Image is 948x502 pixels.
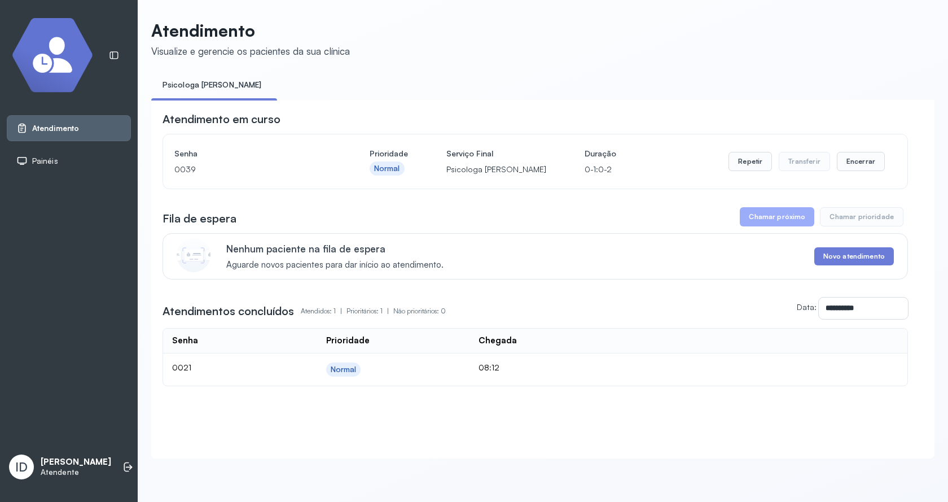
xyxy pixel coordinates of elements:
p: Prioritários: 1 [346,303,393,319]
div: Chegada [479,335,517,346]
span: | [387,307,389,315]
span: 08:12 [479,363,499,372]
img: Imagem de CalloutCard [177,238,210,272]
p: 0039 [174,161,331,177]
button: Chamar próximo [740,207,814,226]
button: Chamar prioridade [820,207,903,226]
p: Nenhum paciente na fila de espera [226,243,444,255]
span: Aguarde novos pacientes para dar início ao atendimento. [226,260,444,270]
span: Atendimento [32,124,79,133]
a: Psicologa [PERSON_NAME] [151,76,273,94]
p: Atendente [41,468,111,477]
h4: Serviço Final [446,146,546,161]
p: Atendidos: 1 [301,303,346,319]
label: Data: [797,302,817,312]
span: | [340,307,342,315]
h4: Duração [585,146,616,161]
div: Senha [172,335,198,346]
p: Psicologa [PERSON_NAME] [446,161,546,177]
p: [PERSON_NAME] [41,457,111,468]
h4: Senha [174,146,331,161]
button: Repetir [728,152,772,171]
h4: Prioridade [370,146,408,161]
img: Logotipo do estabelecimento [12,18,93,93]
span: 0021 [172,363,191,372]
div: Prioridade [326,335,370,346]
p: 0-1:0-2 [585,161,616,177]
div: Normal [331,365,357,374]
p: Atendimento [151,20,350,41]
button: Encerrar [837,152,885,171]
div: Visualize e gerencie os pacientes da sua clínica [151,45,350,57]
h3: Atendimento em curso [163,111,280,127]
button: Novo atendimento [814,247,894,265]
div: Normal [374,164,400,173]
span: Painéis [32,156,58,166]
p: Não prioritários: 0 [393,303,446,319]
h3: Fila de espera [163,211,236,226]
button: Transferir [779,152,830,171]
h3: Atendimentos concluídos [163,303,294,319]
